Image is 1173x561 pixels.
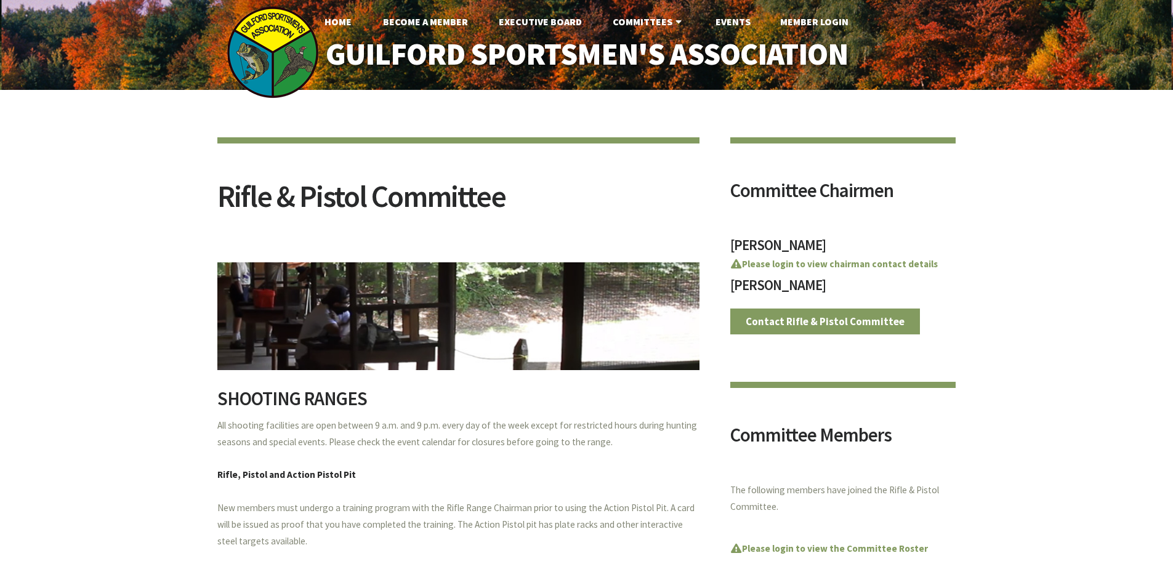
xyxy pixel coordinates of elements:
p: The following members have joined the Rifle & Pistol Committee. [730,482,956,515]
a: Become A Member [373,9,478,34]
h2: Committee Members [730,426,956,454]
h3: [PERSON_NAME] [730,278,956,299]
a: Events [706,9,760,34]
h2: Committee Chairmen [730,181,956,209]
img: logo_sm.png [227,6,319,99]
a: Please login to view the Committee Roster [730,543,928,554]
a: Member Login [770,9,858,34]
h3: [PERSON_NAME] [730,238,956,259]
strong: Rifle, Pistol and Action Pistol Pit [217,469,356,480]
h2: Rifle & Pistol Committee [217,181,699,227]
a: Please login to view chairman contact details [730,258,938,270]
a: Contact Rifle & Pistol Committee [730,309,921,334]
h2: SHOOTING RANGES [217,389,699,418]
a: Home [315,9,361,34]
a: Executive Board [489,9,592,34]
a: Guilford Sportsmen's Association [299,28,874,81]
a: Committees [603,9,695,34]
